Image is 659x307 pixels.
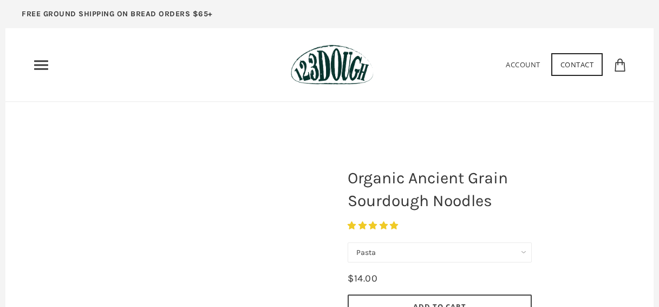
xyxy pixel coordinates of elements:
[32,56,50,74] nav: Primary
[340,161,540,218] h1: Organic Ancient Grain Sourdough Noodles
[551,53,603,76] a: Contact
[348,271,377,286] div: $14.00
[22,8,213,20] p: FREE GROUND SHIPPING ON BREAD ORDERS $65+
[506,60,540,69] a: Account
[291,44,374,85] img: 123Dough Bakery
[348,221,401,231] span: 4.85 stars
[5,5,229,28] a: FREE GROUND SHIPPING ON BREAD ORDERS $65+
